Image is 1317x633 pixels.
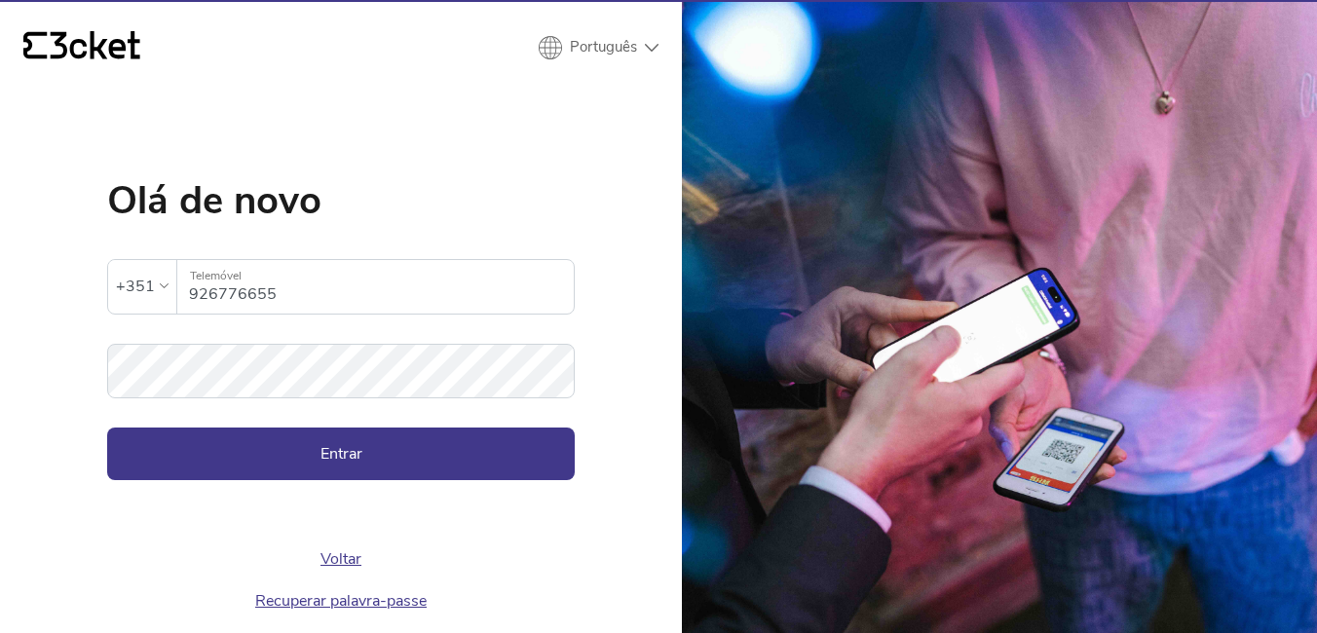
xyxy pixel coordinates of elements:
input: Telemóvel [189,260,574,314]
a: Recuperar palavra-passe [255,590,427,612]
g: {' '} [23,32,47,59]
button: Entrar [107,428,575,480]
div: +351 [116,272,155,301]
a: {' '} [23,31,140,64]
label: Palavra-passe [107,344,575,376]
h1: Olá de novo [107,181,575,220]
label: Telemóvel [177,260,574,292]
a: Voltar [320,548,361,570]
